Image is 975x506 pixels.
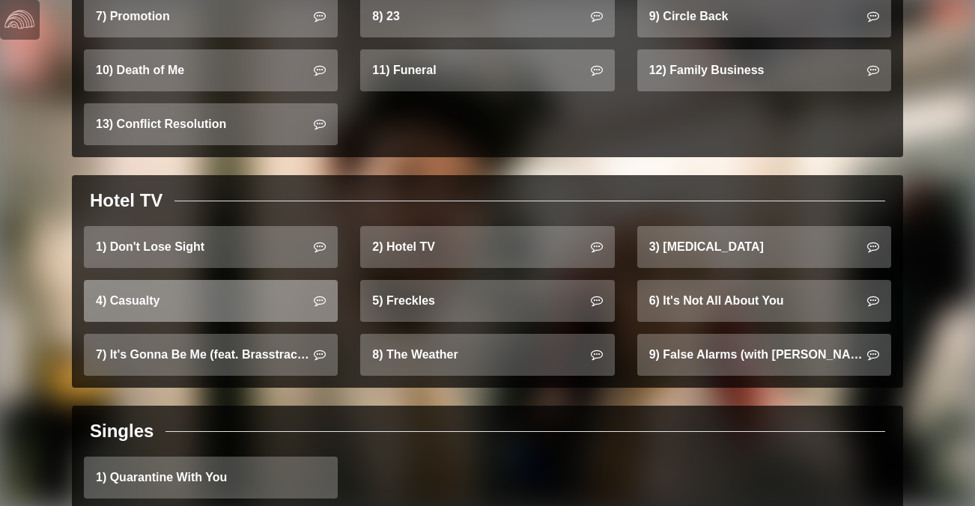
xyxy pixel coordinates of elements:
a: 7) It's Gonna Be Me (feat. Brasstracks) [84,334,338,376]
div: Singles [90,418,154,445]
a: 4) Casualty [84,280,338,322]
a: 5) Freckles [360,280,614,322]
img: logo-white-4c48a5e4bebecaebe01ca5a9d34031cfd3d4ef9ae749242e8c4bf12ef99f53e8.png [4,4,34,34]
a: 10) Death of Me [84,49,338,91]
a: 6) It's Not All About You [637,280,891,322]
a: 2) Hotel TV [360,226,614,268]
a: 1) Don't Lose Sight [84,226,338,268]
a: 8) The Weather [360,334,614,376]
a: 12) Family Business [637,49,891,91]
a: 13) Conflict Resolution [84,103,338,145]
a: 3) [MEDICAL_DATA] [637,226,891,268]
a: 9) False Alarms (with [PERSON_NAME]) [637,334,891,376]
a: 11) Funeral [360,49,614,91]
div: Hotel TV [90,187,162,214]
a: 1) Quarantine With You [84,457,338,499]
